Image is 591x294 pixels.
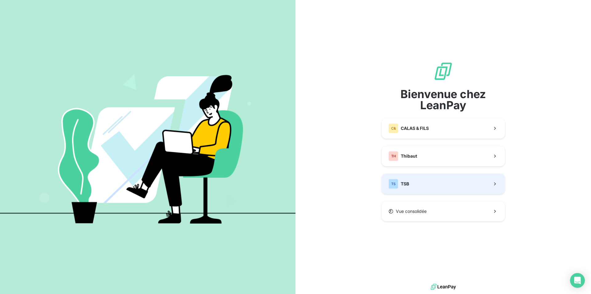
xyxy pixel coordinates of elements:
img: logo [431,282,456,292]
button: TSTSB [382,174,505,194]
button: THThibaut [382,146,505,166]
img: logo sigle [433,61,453,81]
div: C& [388,123,398,133]
div: TS [388,179,398,189]
span: Bienvenue chez LeanPay [382,89,505,111]
span: Thibaut [401,153,417,159]
span: Vue consolidée [396,208,427,214]
span: CALAS & FILS [401,125,429,131]
button: Vue consolidée [382,201,505,221]
div: Open Intercom Messenger [570,273,585,288]
button: C&CALAS & FILS [382,118,505,139]
div: TH [388,151,398,161]
span: TSB [401,181,409,187]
